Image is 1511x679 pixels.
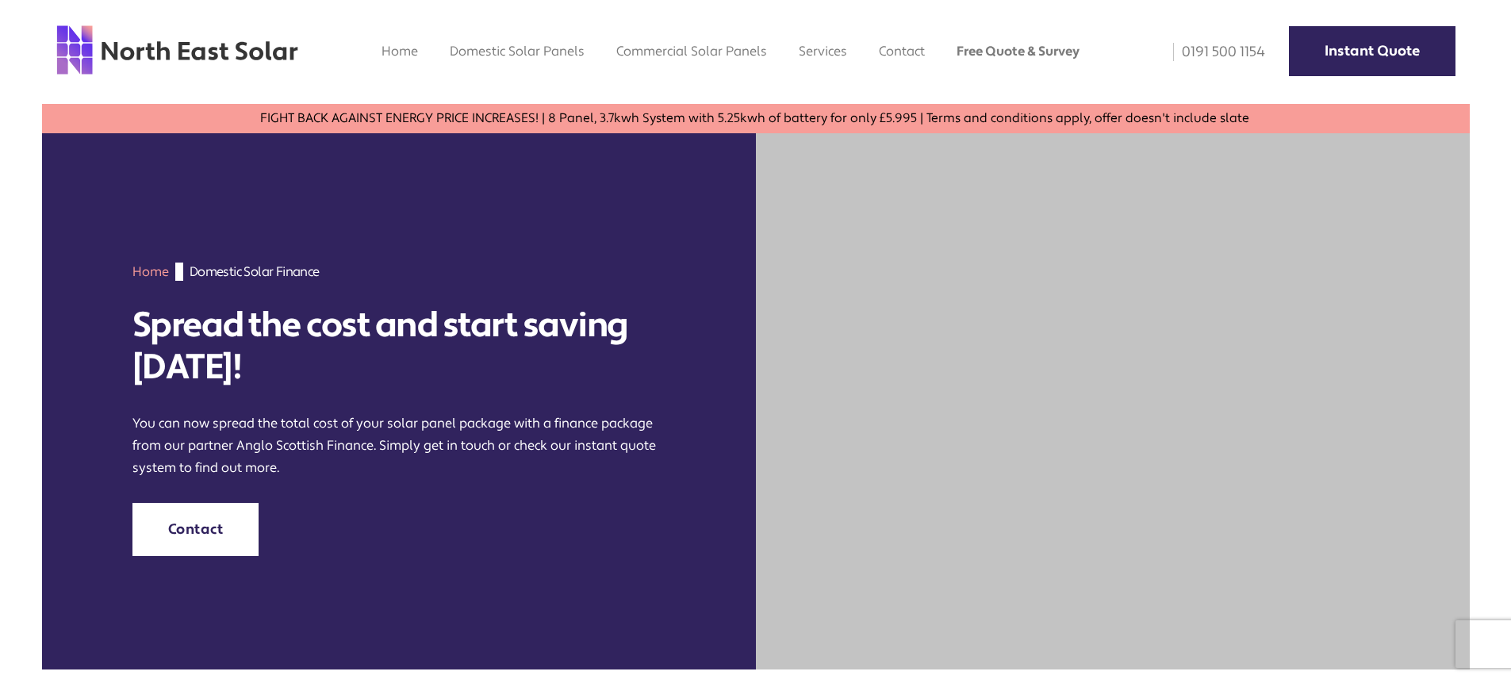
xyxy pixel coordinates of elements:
a: Services [799,43,847,59]
a: Home [382,43,418,59]
a: Home [132,263,169,280]
a: Domestic Solar Panels [450,43,585,59]
a: Commercial Solar Panels [616,43,767,59]
img: gif;base64,R0lGODdhAQABAPAAAMPDwwAAACwAAAAAAQABAAACAkQBADs= [175,263,183,281]
img: solar [756,133,1470,669]
a: Free Quote & Survey [957,43,1080,59]
span: Domestic Solar Finance [190,263,320,281]
a: Contact [879,43,925,59]
h1: Spread the cost and start saving [DATE]! [132,305,665,389]
a: Contact [132,503,259,556]
a: 0191 500 1154 [1162,43,1265,61]
p: You can now spread the total cost of your solar panel package with a finance package from our par... [132,412,665,479]
a: Instant Quote [1289,26,1455,76]
img: north east solar logo [56,24,299,76]
img: phone icon [1173,43,1174,61]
